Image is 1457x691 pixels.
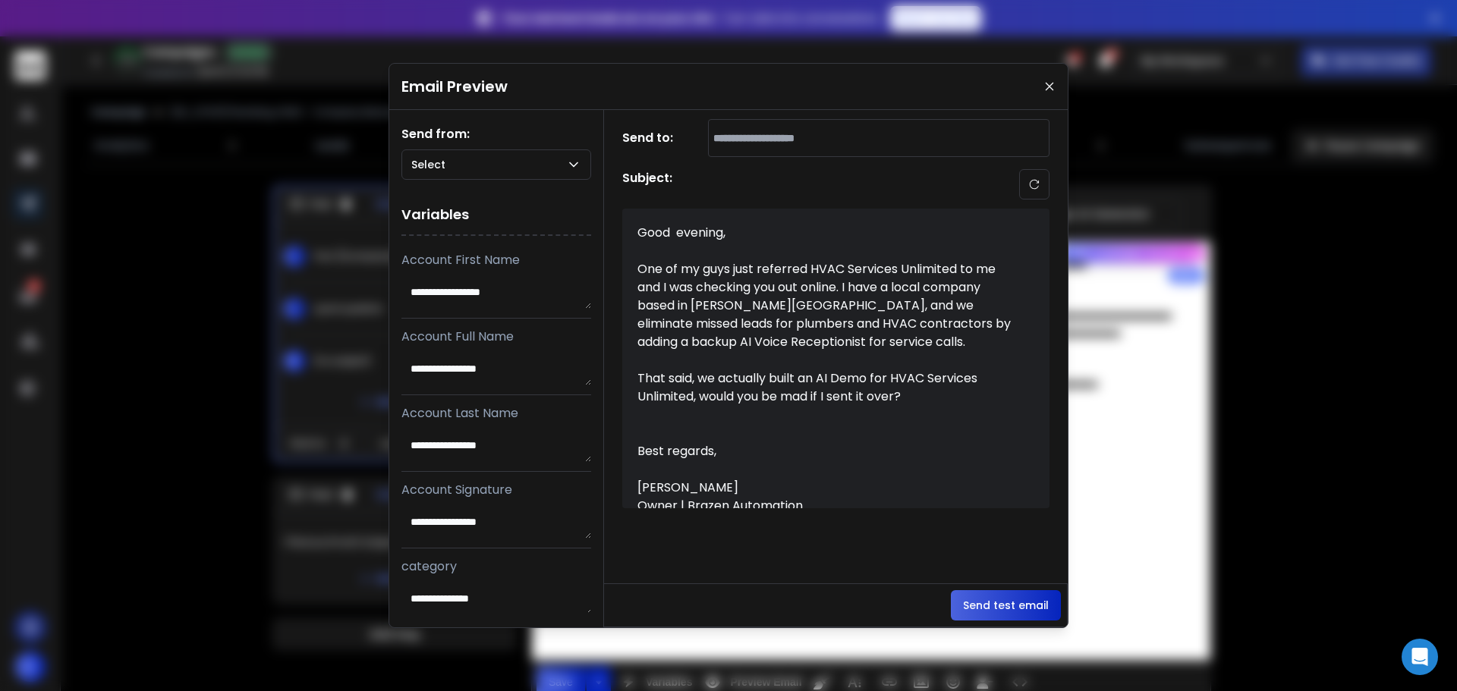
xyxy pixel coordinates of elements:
[401,328,591,346] p: Account Full Name
[637,260,1017,351] div: One of my guys just referred HVAC Services Unlimited to me and I was checking you out online. I h...
[622,129,683,147] h1: Send to:
[401,195,591,236] h1: Variables
[951,590,1061,620] button: Send test email
[637,224,1017,242] div: Good evening,
[401,125,591,143] h1: Send from:
[622,169,672,199] h1: Subject:
[1402,639,1438,675] div: Open Intercom Messenger
[637,479,1017,497] div: [PERSON_NAME]
[411,157,452,172] p: Select
[401,251,591,269] p: Account First Name
[637,369,1017,406] div: That said, we actually built an AI Demo for HVAC Services Unlimited, would you be mad if I sent i...
[637,497,1017,515] div: Owner | Brazen Automation
[401,481,591,499] p: Account Signature
[637,442,1017,460] div: Best regards,
[401,558,591,576] p: category
[401,404,591,422] p: Account Last Name
[401,76,508,97] h1: Email Preview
